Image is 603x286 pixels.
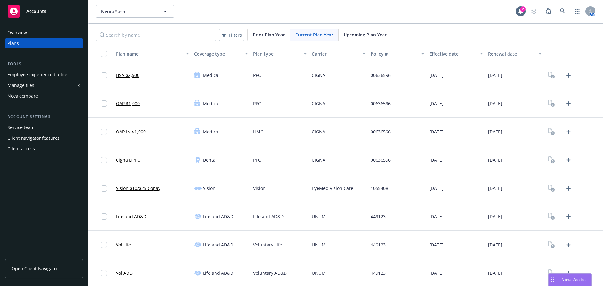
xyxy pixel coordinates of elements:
[253,51,300,57] div: Plan type
[563,155,573,165] a: Upload Plan Documents
[26,9,46,14] span: Accounts
[557,5,569,18] a: Search
[344,31,387,38] span: Upcoming Plan Year
[312,128,325,135] span: CIGNA
[312,72,325,78] span: CIGNA
[220,30,243,40] span: Filters
[101,100,107,107] input: Toggle Row Selected
[116,51,182,57] div: Plan name
[562,277,586,282] span: Nova Assist
[5,70,83,80] a: Employee experience builder
[312,213,326,220] span: UNUM
[547,212,557,222] a: View Plan Documents
[5,122,83,132] a: Service team
[312,185,353,192] span: EyeMed Vision Care
[203,128,220,135] span: Medical
[427,46,486,61] button: Effective date
[253,185,266,192] span: Vision
[309,46,368,61] button: Carrier
[312,241,326,248] span: UNUM
[203,213,233,220] span: Life and AD&D
[429,51,476,57] div: Effective date
[253,157,262,163] span: PPO
[371,128,391,135] span: 00636596
[563,99,573,109] a: Upload Plan Documents
[101,8,155,15] span: NeuraFlash
[251,46,309,61] button: Plan type
[571,5,584,18] a: Switch app
[8,133,60,143] div: Client navigator features
[203,157,217,163] span: Dental
[520,6,526,12] div: 2
[371,185,388,192] span: 1055408
[547,127,557,137] a: View Plan Documents
[5,61,83,67] div: Tools
[5,80,83,90] a: Manage files
[488,157,502,163] span: [DATE]
[371,51,417,57] div: Policy #
[8,28,27,38] div: Overview
[488,128,502,135] span: [DATE]
[488,270,502,276] span: [DATE]
[253,213,284,220] span: Life and AD&D
[5,133,83,143] a: Client navigator features
[116,157,141,163] a: Cigna DPPO
[203,72,220,78] span: Medical
[8,38,19,48] div: Plans
[548,273,592,286] button: Nova Assist
[563,127,573,137] a: Upload Plan Documents
[96,29,216,41] input: Search by name
[101,242,107,248] input: Toggle Row Selected
[113,46,192,61] button: Plan name
[194,51,241,57] div: Coverage type
[371,213,386,220] span: 449123
[5,28,83,38] a: Overview
[547,70,557,80] a: View Plan Documents
[371,270,386,276] span: 449123
[368,46,427,61] button: Policy #
[563,183,573,193] a: Upload Plan Documents
[253,128,264,135] span: HMO
[101,213,107,220] input: Toggle Row Selected
[5,38,83,48] a: Plans
[116,185,160,192] a: Vision $10/$25 Copay
[429,100,443,107] span: [DATE]
[8,91,38,101] div: Nova compare
[371,157,391,163] span: 00636596
[12,265,58,272] span: Open Client Navigator
[488,72,502,78] span: [DATE]
[547,155,557,165] a: View Plan Documents
[488,213,502,220] span: [DATE]
[219,29,244,41] button: Filters
[312,100,325,107] span: CIGNA
[203,241,233,248] span: Life and AD&D
[429,241,443,248] span: [DATE]
[488,241,502,248] span: [DATE]
[429,185,443,192] span: [DATE]
[5,144,83,154] a: Client access
[312,51,359,57] div: Carrier
[8,144,35,154] div: Client access
[96,5,174,18] button: NeuraFlash
[203,100,220,107] span: Medical
[253,31,285,38] span: Prior Plan Year
[253,241,282,248] span: Voluntary Life
[5,91,83,101] a: Nova compare
[488,185,502,192] span: [DATE]
[547,240,557,250] a: View Plan Documents
[203,185,215,192] span: Vision
[549,274,557,286] div: Drag to move
[203,270,233,276] span: Life and AD&D
[563,212,573,222] a: Upload Plan Documents
[429,213,443,220] span: [DATE]
[116,72,139,78] a: HSA $2,500
[101,185,107,192] input: Toggle Row Selected
[116,100,140,107] a: OAP $1,000
[116,241,131,248] a: Vol Life
[488,100,502,107] span: [DATE]
[547,183,557,193] a: View Plan Documents
[101,270,107,276] input: Toggle Row Selected
[488,51,535,57] div: Renewal date
[429,157,443,163] span: [DATE]
[563,240,573,250] a: Upload Plan Documents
